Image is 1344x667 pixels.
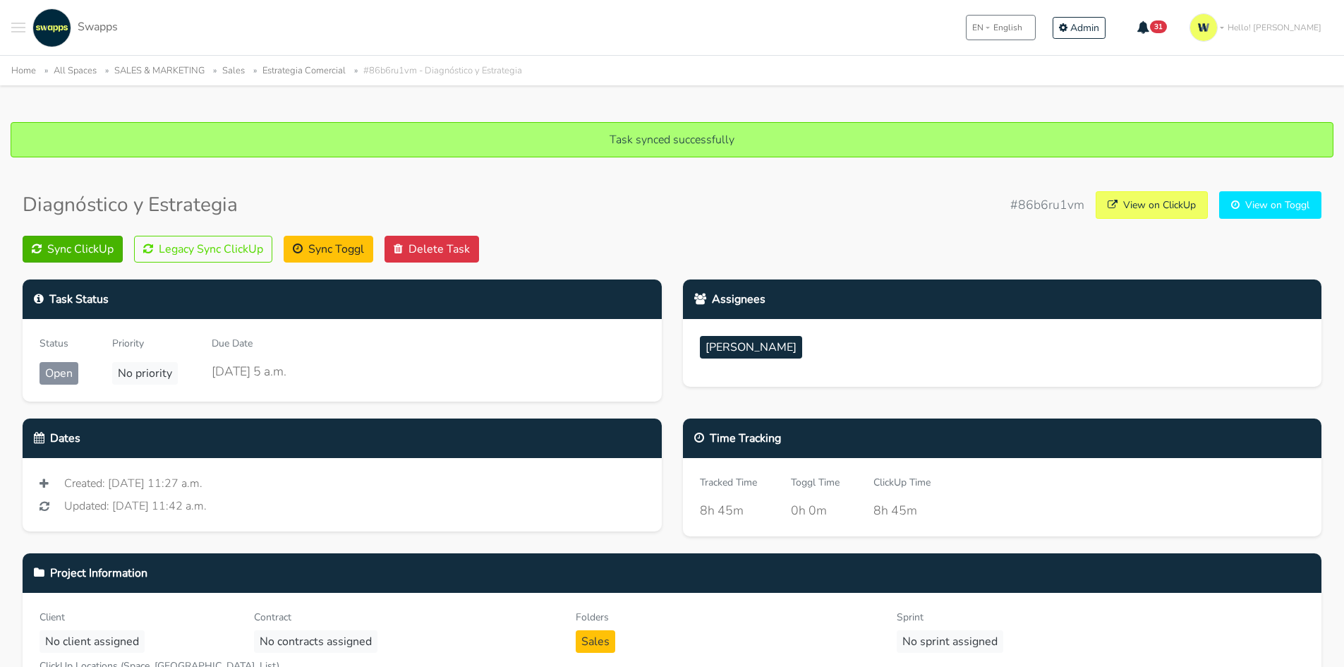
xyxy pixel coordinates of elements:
[700,475,757,490] div: Tracked Time
[25,131,1319,148] p: Task synced successfully
[683,419,1322,458] div: Time Tracking
[262,64,346,77] a: Estrategia Comercial
[897,630,1003,653] span: No sprint assigned
[23,236,123,263] button: Sync ClickUp
[1189,13,1218,42] img: isotipo-3-3e143c57.png
[254,610,555,625] div: Contract
[23,553,1321,593] div: Project Information
[700,336,808,364] a: [PERSON_NAME]
[385,236,479,263] button: Delete Task
[1010,196,1084,214] span: #86b6ru1vm
[1070,21,1099,35] span: Admin
[791,475,840,490] div: Toggl Time
[23,280,662,319] div: Task Status
[254,630,377,653] span: No contracts assigned
[212,362,286,380] div: [DATE] 5 a.m.
[1219,191,1321,219] a: View on Toggl
[1184,8,1333,47] a: Hello! [PERSON_NAME]
[114,64,205,77] a: SALES & MARKETING
[576,610,876,625] div: Folders
[11,64,36,77] a: Home
[791,501,840,519] div: 0h 0m
[284,236,373,263] button: Sync Toggl
[349,63,522,79] li: #86b6ru1vm - Diagnóstico y Estrategia
[897,610,1197,625] div: Sprint
[40,630,145,653] span: No client assigned
[1228,21,1321,34] span: Hello! [PERSON_NAME]
[134,236,272,263] button: Legacy Sync ClickUp
[700,501,757,519] div: 8h 45m
[993,21,1022,34] span: English
[112,336,178,351] div: Priority
[11,8,25,47] button: Toggle navigation menu
[40,362,78,385] span: Open
[54,64,97,77] a: All Spaces
[64,498,207,515] span: Updated: [DATE] 11:42 a.m.
[1128,16,1177,40] button: 31
[873,501,931,519] div: 8h 45m
[1096,191,1208,219] a: View on ClickUp
[222,64,245,77] a: Sales
[683,280,1322,319] div: Assignees
[576,630,615,653] span: Sales
[40,610,233,625] div: Client
[112,362,178,385] span: No priority
[212,336,286,351] div: Due Date
[78,19,118,35] span: Swapps
[23,419,662,458] div: Dates
[32,8,71,47] img: swapps-linkedin-v2.jpg
[40,336,78,351] div: Status
[29,8,118,47] a: Swapps
[23,193,238,217] h3: Diagnóstico y Estrategia
[700,336,802,359] span: [PERSON_NAME]
[576,632,621,649] a: Sales
[1150,20,1168,33] span: 31
[64,475,202,492] span: Created: [DATE] 11:27 a.m.
[1053,17,1106,39] a: Admin
[966,15,1036,40] button: ENEnglish
[873,475,931,490] div: ClickUp Time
